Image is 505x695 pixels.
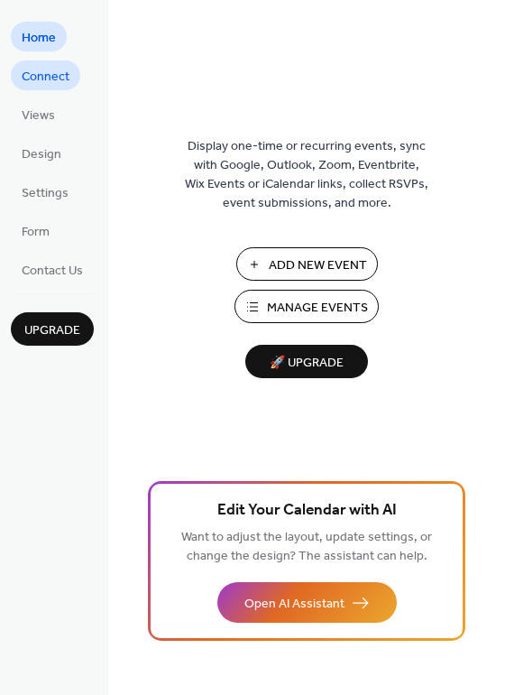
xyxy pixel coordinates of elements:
a: Connect [11,60,80,90]
span: 🚀 Upgrade [256,351,357,375]
span: Display one-time or recurring events, sync with Google, Outlook, Zoom, Eventbrite, Wix Events or ... [185,137,428,213]
span: Manage Events [267,299,368,318]
span: Views [22,107,55,125]
span: Form [22,223,50,242]
span: Edit Your Calendar with AI [217,498,397,524]
span: Upgrade [24,321,80,340]
span: Want to adjust the layout, update settings, or change the design? The assistant can help. [181,525,432,569]
span: Add New Event [269,256,367,275]
span: Home [22,29,56,48]
a: Form [11,216,60,246]
button: Open AI Assistant [217,582,397,623]
span: Connect [22,68,69,87]
a: Home [11,22,67,51]
a: Views [11,99,66,129]
button: 🚀 Upgrade [245,345,368,378]
button: Add New Event [236,247,378,281]
span: Open AI Assistant [244,595,344,614]
a: Settings [11,177,79,207]
span: Settings [22,184,69,203]
span: Design [22,145,61,164]
button: Upgrade [11,312,94,346]
span: Contact Us [22,262,83,281]
button: Manage Events [234,290,379,323]
a: Design [11,138,72,168]
a: Contact Us [11,255,94,284]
